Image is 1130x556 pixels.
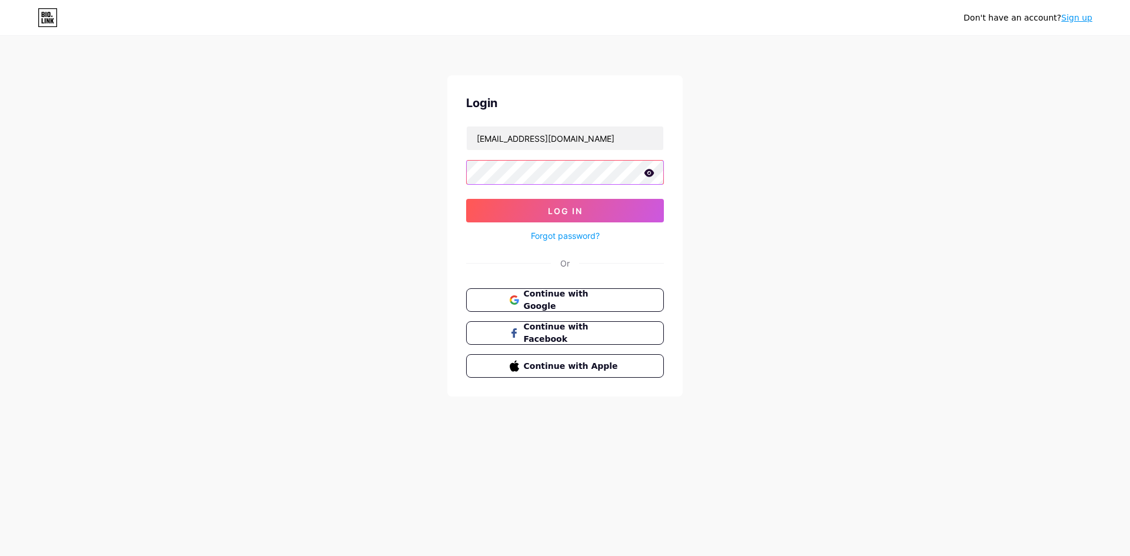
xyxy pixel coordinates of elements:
[466,321,664,345] button: Continue with Facebook
[466,354,664,378] button: Continue with Apple
[466,288,664,312] button: Continue with Google
[531,229,600,242] a: Forgot password?
[524,321,621,345] span: Continue with Facebook
[560,257,570,269] div: Or
[1061,13,1092,22] a: Sign up
[466,199,664,222] button: Log In
[467,126,663,150] input: Username
[524,360,621,372] span: Continue with Apple
[963,12,1092,24] div: Don't have an account?
[524,288,621,312] span: Continue with Google
[548,206,583,216] span: Log In
[466,94,664,112] div: Login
